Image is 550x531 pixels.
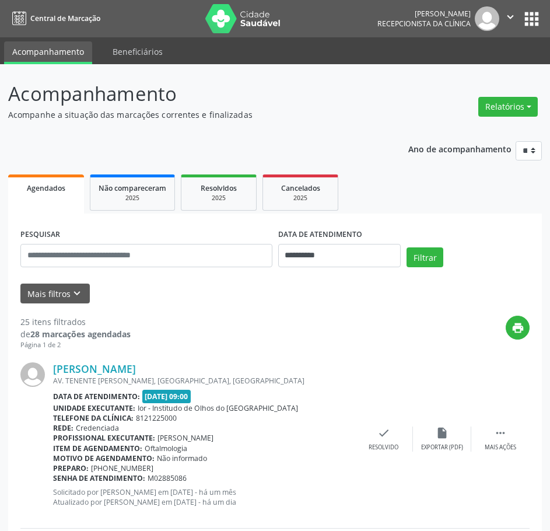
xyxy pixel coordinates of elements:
a: [PERSON_NAME] [53,362,136,375]
strong: 28 marcações agendadas [30,329,131,340]
button: Mais filtroskeyboard_arrow_down [20,284,90,304]
p: Ano de acompanhamento [408,141,512,156]
span: Agendados [27,183,65,193]
span: [PERSON_NAME] [157,433,213,443]
div: 2025 [190,194,248,202]
span: Não informado [157,453,207,463]
i: check [377,427,390,439]
span: Recepcionista da clínica [377,19,471,29]
a: Central de Marcação [8,9,100,28]
i: print [512,322,524,334]
i:  [494,427,507,439]
button: print [506,316,530,340]
button: Filtrar [407,247,443,267]
b: Motivo de agendamento: [53,453,155,463]
div: 2025 [271,194,330,202]
b: Preparo: [53,463,89,473]
a: Acompanhamento [4,41,92,64]
span: Credenciada [76,423,119,433]
label: PESQUISAR [20,226,60,244]
span: [PHONE_NUMBER] [91,463,153,473]
span: Oftalmologia [145,443,187,453]
div: de [20,328,131,340]
button:  [499,6,521,31]
b: Unidade executante: [53,403,135,413]
div: Resolvido [369,443,398,452]
div: 2025 [99,194,166,202]
span: Ior - Institudo de Olhos do [GEOGRAPHIC_DATA] [138,403,298,413]
i: insert_drive_file [436,427,449,439]
span: Resolvidos [201,183,237,193]
p: Acompanhe a situação das marcações correntes e finalizadas [8,109,382,121]
b: Data de atendimento: [53,392,140,401]
span: Cancelados [281,183,320,193]
label: DATA DE ATENDIMENTO [278,226,362,244]
button: apps [521,9,542,29]
b: Profissional executante: [53,433,155,443]
span: M02885086 [148,473,187,483]
i:  [504,11,517,23]
i: keyboard_arrow_down [71,287,83,300]
div: Exportar (PDF) [421,443,463,452]
b: Senha de atendimento: [53,473,145,483]
div: [PERSON_NAME] [377,9,471,19]
b: Item de agendamento: [53,443,142,453]
b: Rede: [53,423,73,433]
span: Central de Marcação [30,13,100,23]
p: Acompanhamento [8,79,382,109]
div: Mais ações [485,443,516,452]
span: Não compareceram [99,183,166,193]
img: img [475,6,499,31]
span: 8121225000 [136,413,177,423]
button: Relatórios [478,97,538,117]
div: 25 itens filtrados [20,316,131,328]
span: [DATE] 09:00 [142,390,191,403]
p: Solicitado por [PERSON_NAME] em [DATE] - há um mês Atualizado por [PERSON_NAME] em [DATE] - há um... [53,487,355,507]
a: Beneficiários [104,41,171,62]
div: Página 1 de 2 [20,340,131,350]
b: Telefone da clínica: [53,413,134,423]
div: AV. TENENTE [PERSON_NAME], [GEOGRAPHIC_DATA], [GEOGRAPHIC_DATA] [53,376,355,386]
img: img [20,362,45,387]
